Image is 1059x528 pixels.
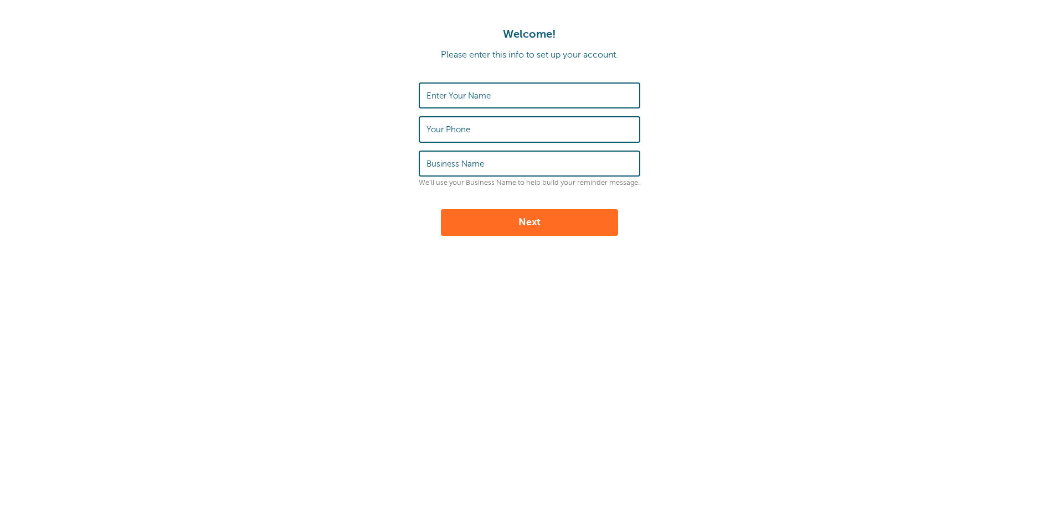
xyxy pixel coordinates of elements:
p: We'll use your Business Name to help build your reminder message. [419,179,640,187]
button: Next [441,209,618,236]
label: Business Name [426,159,484,169]
h1: Welcome! [11,28,1048,41]
label: Your Phone [426,125,470,134]
label: Enter Your Name [426,91,491,101]
p: Please enter this info to set up your account. [11,50,1048,60]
